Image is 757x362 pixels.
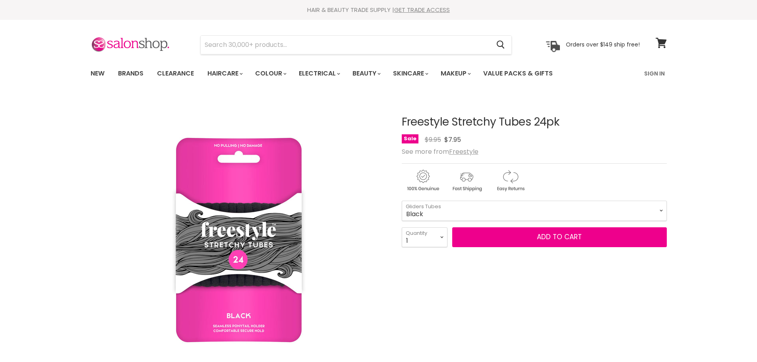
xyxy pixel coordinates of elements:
a: New [85,65,110,82]
a: Value Packs & Gifts [477,65,559,82]
a: GET TRADE ACCESS [394,6,450,14]
a: Colour [249,65,291,82]
a: Sign In [639,65,670,82]
span: $9.95 [425,135,441,144]
a: Freestyle [449,147,478,156]
span: Sale [402,134,418,143]
p: Orders over $149 ship free! [566,41,640,48]
a: Beauty [347,65,385,82]
img: returns.gif [489,168,531,193]
img: shipping.gif [445,168,488,193]
div: HAIR & BEAUTY TRADE SUPPLY | [81,6,677,14]
nav: Main [81,62,677,85]
a: Haircare [201,65,248,82]
form: Product [200,35,512,54]
a: Brands [112,65,149,82]
h1: Freestyle Stretchy Tubes 24pk [402,116,667,128]
a: Clearance [151,65,200,82]
select: Quantity [402,227,447,247]
span: See more from [402,147,478,156]
input: Search [201,36,490,54]
ul: Main menu [85,62,599,85]
a: Electrical [293,65,345,82]
img: genuine.gif [402,168,444,193]
a: Skincare [387,65,433,82]
span: $7.95 [444,135,461,144]
span: Add to cart [537,232,582,242]
button: Search [490,36,511,54]
button: Add to cart [452,227,667,247]
a: Makeup [435,65,476,82]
